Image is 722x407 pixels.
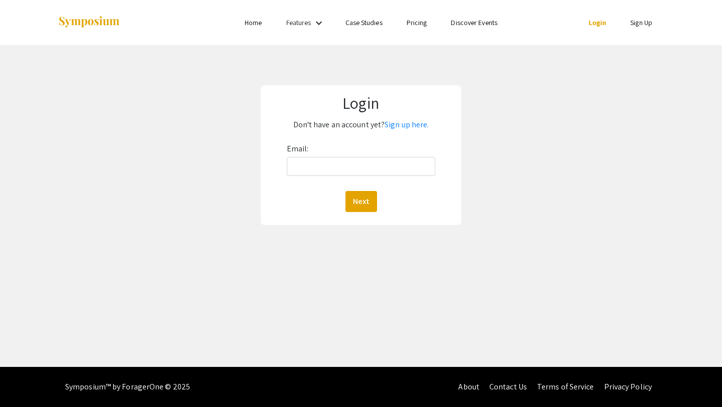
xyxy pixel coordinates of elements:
[345,191,377,212] button: Next
[313,17,325,29] mat-icon: Expand Features list
[537,381,594,392] a: Terms of Service
[604,381,652,392] a: Privacy Policy
[385,119,429,130] a: Sign up here.
[65,367,190,407] div: Symposium™ by ForagerOne © 2025
[451,18,497,27] a: Discover Events
[589,18,607,27] a: Login
[286,18,311,27] a: Features
[287,141,309,157] label: Email:
[458,381,479,392] a: About
[489,381,527,392] a: Contact Us
[245,18,262,27] a: Home
[58,16,120,29] img: Symposium by ForagerOne
[268,93,454,112] h1: Login
[407,18,427,27] a: Pricing
[268,117,454,133] p: Don't have an account yet?
[345,18,383,27] a: Case Studies
[630,18,652,27] a: Sign Up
